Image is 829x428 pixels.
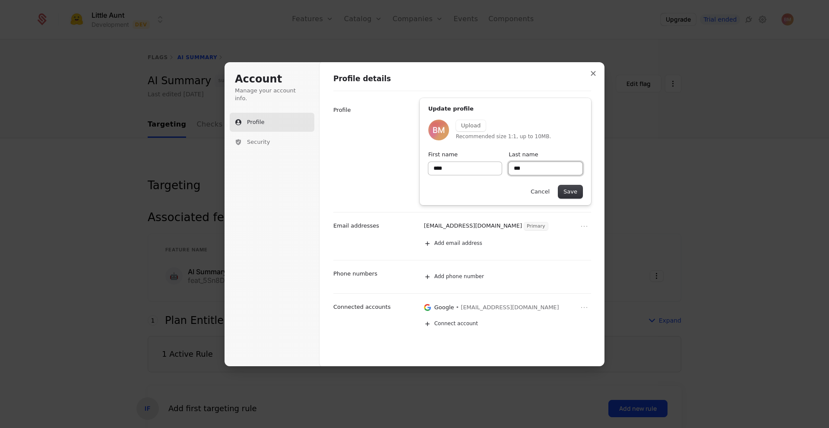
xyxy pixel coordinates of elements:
[434,304,454,311] p: Google
[247,138,270,146] span: Security
[333,222,379,230] p: Email addresses
[235,87,309,102] p: Manage your account info.
[428,120,449,140] img: Beom Mee
[420,314,591,333] button: Connect account
[333,270,377,278] p: Phone numbers
[424,222,522,231] p: [EMAIL_ADDRESS][DOMAIN_NAME]
[456,133,551,140] p: Recommended size 1:1, up to 10MB.
[428,151,458,159] label: First name
[420,267,601,286] button: Add phone number
[525,185,555,198] button: Cancel
[420,234,601,253] button: Add email address
[424,304,431,311] img: Google
[333,74,591,84] h1: Profile details
[579,302,589,313] button: Open menu
[579,221,589,231] button: Open menu
[524,222,548,230] span: Primary
[333,106,351,114] p: Profile
[235,73,309,86] h1: Account
[428,105,582,113] h1: Update profile
[230,113,314,132] button: Profile
[585,66,601,81] button: Close modal
[434,320,478,327] span: Connect account
[456,304,559,311] span: • [EMAIL_ADDRESS][DOMAIN_NAME]
[230,133,314,152] button: Security
[434,240,482,247] span: Add email address
[456,120,486,131] button: Upload
[558,185,582,198] button: Save
[434,273,484,280] span: Add phone number
[333,303,391,311] p: Connected accounts
[247,118,264,126] span: Profile
[509,151,538,159] label: Last name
